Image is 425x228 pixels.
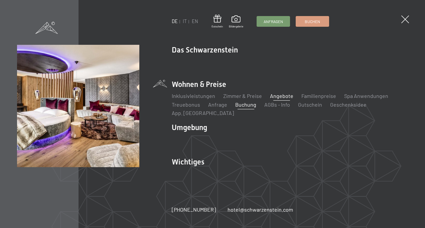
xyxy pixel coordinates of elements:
a: Buchung [235,101,256,108]
a: Gutschein [211,15,223,28]
a: Buchen [296,16,329,26]
a: EN [192,18,198,24]
a: Bildergalerie [229,15,243,28]
span: Buchen [305,19,320,24]
a: Gutschein [298,101,322,108]
a: Geschenksidee [330,101,367,108]
a: Zimmer & Preise [223,93,262,99]
a: Anfrage [208,101,227,108]
a: hotel@schwarzenstein.com [228,206,293,213]
a: DE [172,18,178,24]
a: Inklusivleistungen [172,93,215,99]
a: IT [183,18,187,24]
span: Gutschein [211,25,223,28]
a: AGBs - Info [264,101,290,108]
a: Angebote [270,93,293,99]
a: Anfragen [257,16,290,26]
a: Familienpreise [301,93,336,99]
span: Bildergalerie [229,25,243,28]
span: Anfragen [264,19,283,24]
a: Treuebonus [172,101,200,108]
a: App. [GEOGRAPHIC_DATA] [172,110,234,116]
a: [PHONE_NUMBER] [172,206,216,213]
a: Spa Anwendungen [344,93,388,99]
